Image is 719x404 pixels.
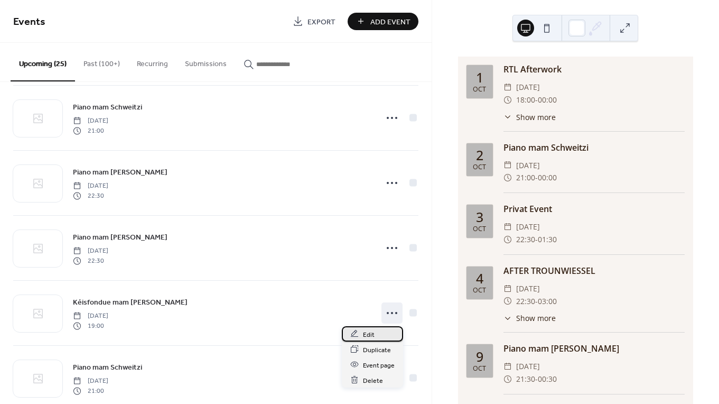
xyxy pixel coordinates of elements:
[73,101,142,113] a: Piano mam Schweitzi
[73,181,108,191] span: [DATE]
[176,43,235,80] button: Submissions
[285,13,343,30] a: Export
[516,233,535,246] span: 22:30
[476,149,483,162] div: 2
[503,171,512,184] div: ​
[503,141,685,154] div: Piano mam Schweitzi
[73,232,167,243] span: Piano mam [PERSON_NAME]
[535,373,538,385] span: -
[73,361,142,373] a: Piano mam Schweitzi
[370,16,410,27] span: Add Event
[535,94,538,106] span: -
[473,86,486,93] div: Oct
[75,43,128,80] button: Past (100+)
[476,71,483,84] div: 1
[73,231,167,243] a: Piano mam [PERSON_NAME]
[538,171,557,184] span: 00:00
[473,164,486,171] div: Oct
[73,191,108,200] span: 22:30
[503,282,512,295] div: ​
[538,233,557,246] span: 01:30
[503,360,512,373] div: ​
[535,233,538,246] span: -
[11,43,75,81] button: Upcoming (25)
[535,295,538,308] span: -
[503,313,556,324] button: ​Show more
[503,203,685,215] div: Privat Event
[73,126,108,135] span: 21:00
[73,297,188,308] span: Kéisfondue mam [PERSON_NAME]
[503,63,685,76] div: RTL Afterwork
[516,171,535,184] span: 21:00
[516,360,540,373] span: [DATE]
[516,81,540,94] span: [DATE]
[516,373,535,385] span: 21:30
[538,94,557,106] span: 00:00
[503,295,512,308] div: ​
[503,313,512,324] div: ​
[73,167,167,178] span: Piano mam [PERSON_NAME]
[363,344,391,355] span: Duplicate
[473,365,486,372] div: Oct
[363,360,395,371] span: Event page
[535,171,538,184] span: -
[503,233,512,246] div: ​
[128,43,176,80] button: Recurring
[473,226,486,233] div: Oct
[73,166,167,178] a: Piano mam [PERSON_NAME]
[503,81,512,94] div: ​
[473,287,486,294] div: Oct
[503,221,512,233] div: ​
[516,112,556,123] span: Show more
[503,342,685,355] div: Piano mam [PERSON_NAME]
[516,159,540,172] span: [DATE]
[503,94,512,106] div: ​
[503,264,685,277] div: AFTER TROUNWIESSEL
[476,210,483,224] div: 3
[538,295,557,308] span: 03:00
[503,112,556,123] button: ​Show more
[538,373,557,385] span: 00:30
[363,329,375,340] span: Edit
[363,375,383,386] span: Delete
[348,13,418,30] button: Add Event
[516,221,540,233] span: [DATE]
[73,116,108,126] span: [DATE]
[307,16,335,27] span: Export
[516,295,535,308] span: 22:30
[476,272,483,285] div: 4
[73,377,108,386] span: [DATE]
[73,246,108,256] span: [DATE]
[476,350,483,363] div: 9
[73,102,142,113] span: Piano mam Schweitzi
[503,373,512,385] div: ​
[13,12,45,32] span: Events
[516,94,535,106] span: 18:00
[73,362,142,373] span: Piano mam Schweitzi
[516,313,556,324] span: Show more
[73,256,108,265] span: 22:30
[73,321,108,330] span: 19:00
[73,386,108,396] span: 21:00
[73,296,188,308] a: Kéisfondue mam [PERSON_NAME]
[503,112,512,123] div: ​
[516,282,540,295] span: [DATE]
[73,311,108,321] span: [DATE]
[503,159,512,172] div: ​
